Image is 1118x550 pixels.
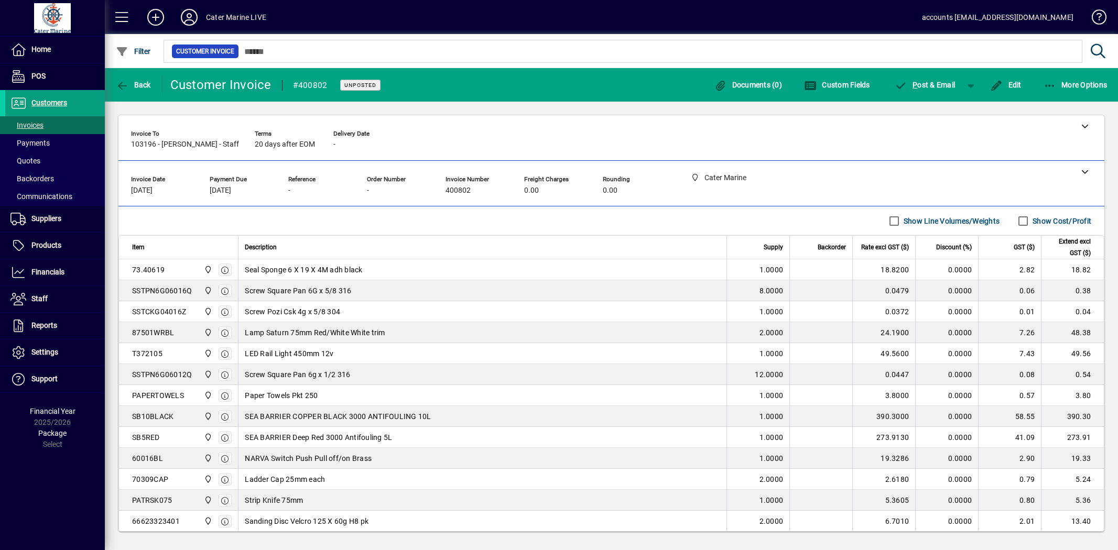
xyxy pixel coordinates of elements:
span: Financials [31,268,64,276]
a: Knowledge Base [1084,2,1105,36]
td: 18.82 [1041,259,1104,280]
td: 2.90 [978,448,1041,469]
span: Seal Sponge 6 X 19 X 4M adh black [245,265,362,275]
div: #400802 [293,77,328,94]
span: Lamp Saturn 75mm Red/White White trim [245,327,385,338]
button: More Options [1041,75,1110,94]
span: - [288,186,290,195]
span: Payments [10,139,50,147]
div: 18.8200 [859,265,909,275]
span: 1.0000 [759,495,784,505]
a: Communications [5,188,105,205]
span: GST ($) [1014,241,1035,253]
span: LED Rail Light 450mm 12v [245,348,333,359]
span: Package [38,429,67,437]
span: SEA BARRIER COPPER BLACK 3000 ANTIFOULING 10L [245,411,431,422]
td: 3.80 [1041,385,1104,406]
td: 0.0000 [915,469,978,490]
div: 390.3000 [859,411,909,422]
span: Screw Square Pan 6g x 1/2 316 [245,369,350,380]
td: 0.0000 [915,364,978,385]
button: Post & Email [889,75,961,94]
span: POS [31,72,46,80]
div: SSTPN6G06016Q [132,285,192,296]
span: Description [245,241,277,253]
a: Suppliers [5,206,105,232]
span: Sanding Disc Velcro 125 X 60g H8 pk [245,516,368,526]
span: Products [31,241,61,249]
span: Supply [764,241,783,253]
button: Custom Fields [801,75,873,94]
label: Show Cost/Profit [1030,216,1091,226]
span: Rate excl GST ($) [861,241,909,253]
span: Cater Marine [201,306,213,317]
a: Staff [5,286,105,312]
div: 2.6180 [859,474,909,485]
td: 0.57 [978,385,1041,406]
td: 5.24 [1041,469,1104,490]
div: Cater Marine LIVE [206,9,266,26]
span: 1.0000 [759,390,784,401]
div: 5.3605 [859,495,909,505]
span: 0.00 [603,186,617,195]
td: 0.01 [978,301,1041,322]
td: 0.38 [1041,280,1104,301]
span: 1.0000 [759,453,784,464]
span: 103196 - [PERSON_NAME] - Staff [131,140,239,149]
td: 0.0000 [915,280,978,301]
span: Extend excl GST ($) [1048,236,1091,259]
span: Cater Marine [201,432,213,443]
span: 1.0000 [759,306,784,317]
span: Cater Marine [201,369,213,380]
td: 49.56 [1041,343,1104,364]
div: 6.7010 [859,516,909,526]
div: Customer Invoice [170,76,272,93]
td: 2.01 [978,511,1041,532]
td: 0.54 [1041,364,1104,385]
span: Staff [31,294,48,303]
td: 0.0000 [915,490,978,511]
span: Screw Pozi Csk 4g x 5/8 304 [245,306,340,317]
td: 0.08 [978,364,1041,385]
span: More Options [1044,81,1108,89]
div: 0.0372 [859,306,909,317]
td: 0.80 [978,490,1041,511]
span: 1.0000 [759,411,784,422]
div: 70309CAP [132,474,168,485]
div: 24.1900 [859,327,909,338]
app-page-header-button: Back [105,75,162,94]
td: 0.0000 [915,427,978,448]
div: 73.40619 [132,265,165,275]
span: ost & Email [895,81,956,89]
button: Back [113,75,154,94]
span: SEA BARRIER Deep Red 3000 Antifouling 5L [245,432,392,443]
span: Settings [31,348,58,356]
a: Invoices [5,116,105,134]
td: 41.09 [978,427,1041,448]
span: Item [132,241,145,253]
span: Strip Knife 75mm [245,495,303,505]
td: 0.0000 [915,511,978,532]
span: Cater Marine [201,453,213,464]
span: Screw Square Pan 6G x 5/8 316 [245,285,351,296]
div: 0.0447 [859,369,909,380]
button: Add [139,8,172,27]
td: 0.79 [978,469,1041,490]
td: 0.0000 [915,322,978,343]
td: 0.0000 [915,385,978,406]
td: 19.33 [1041,448,1104,469]
span: Cater Marine [201,494,213,506]
a: Quotes [5,152,105,170]
div: SSTPN6G06012Q [132,369,192,380]
a: Support [5,366,105,392]
span: Financial Year [30,407,75,415]
td: 48.38 [1041,322,1104,343]
td: 0.0000 [915,259,978,280]
td: 2.82 [978,259,1041,280]
span: Backorders [10,174,54,183]
a: Financials [5,259,105,285]
span: 1.0000 [759,432,784,443]
td: 0.0000 [915,406,978,427]
td: 273.91 [1041,427,1104,448]
span: Customers [31,98,67,107]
